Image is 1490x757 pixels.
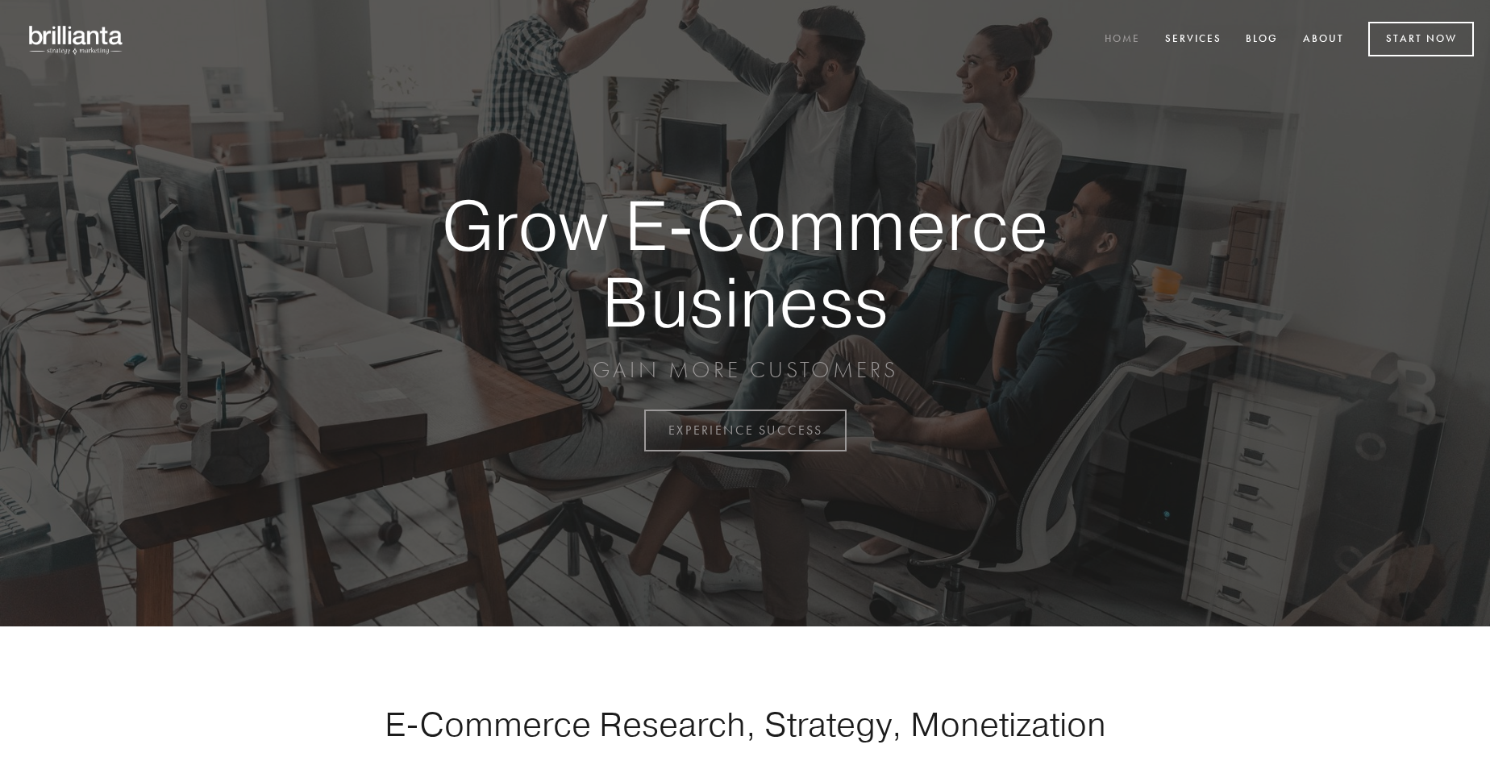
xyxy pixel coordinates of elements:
h1: E-Commerce Research, Strategy, Monetization [334,704,1156,744]
img: brillianta - research, strategy, marketing [16,16,137,63]
a: About [1292,27,1355,53]
p: GAIN MORE CUSTOMERS [385,356,1105,385]
a: EXPERIENCE SUCCESS [644,410,847,451]
a: Blog [1235,27,1288,53]
strong: Grow E-Commerce Business [385,187,1105,339]
a: Home [1094,27,1151,53]
a: Start Now [1368,22,1474,56]
a: Services [1155,27,1232,53]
